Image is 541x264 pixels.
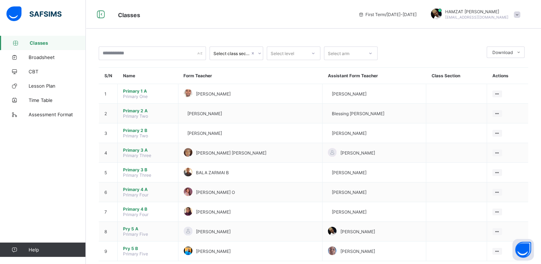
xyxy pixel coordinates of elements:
td: 1 [99,84,118,104]
span: Primary Two [123,133,148,138]
img: safsims [6,6,62,21]
span: Lesson Plan [29,83,86,89]
span: Broadsheet [29,54,86,60]
span: Primary 3 A [123,147,173,153]
span: [PERSON_NAME] [187,111,222,116]
span: Primary 4 A [123,187,173,192]
span: Primary 2 B [123,128,173,133]
span: [PERSON_NAME] [331,131,366,136]
span: [PERSON_NAME] [331,209,366,215]
span: [PERSON_NAME] [PERSON_NAME] [196,150,266,156]
td: 5 [99,163,118,182]
span: [PERSON_NAME] [187,131,222,136]
td: 9 [99,241,118,261]
span: Primary 3 B [123,167,173,172]
th: Form Teacher [178,68,323,84]
span: Primary Five [123,231,148,237]
th: Actions [487,68,528,84]
td: 3 [99,123,118,143]
span: Time Table [29,97,86,103]
span: Classes [30,40,86,46]
span: HAMZAT [PERSON_NAME] [445,9,508,14]
span: [PERSON_NAME] [196,229,231,234]
span: [PERSON_NAME] [331,91,366,97]
div: Select level [271,47,294,60]
span: Classes [118,11,140,19]
td: 7 [99,202,118,222]
button: Open asap [512,239,534,260]
span: Primary Four [123,192,148,197]
div: Select arm [328,47,349,60]
span: Assessment Format [29,112,86,117]
span: Primary One [123,94,148,99]
td: 6 [99,182,118,202]
span: [PERSON_NAME] [196,209,231,215]
th: Class Section [426,68,487,84]
td: 2 [99,104,118,123]
span: Primary 4 B [123,206,173,212]
span: [PERSON_NAME] [196,249,231,254]
span: CBT [29,69,86,74]
span: Download [492,50,513,55]
span: [PERSON_NAME] O [196,190,235,195]
span: Pry 5 B [123,246,173,251]
span: Primary Four [123,212,148,217]
span: [PERSON_NAME] [196,91,231,97]
th: Assistant Form Teacher [323,68,426,84]
span: Primary 1 A [123,88,173,94]
span: [EMAIL_ADDRESS][DOMAIN_NAME] [445,15,508,19]
span: session/term information [358,12,417,17]
span: Help [29,247,85,253]
th: S/N [99,68,118,84]
td: 8 [99,222,118,241]
span: Primary Two [123,113,148,119]
span: BALA ZARMAI B [196,170,229,175]
span: [PERSON_NAME] [340,249,375,254]
div: HAMZATIBRAHIM [424,9,524,20]
span: Primary Three [123,153,151,158]
span: Primary Five [123,251,148,256]
th: Name [118,68,178,84]
td: 4 [99,143,118,163]
span: [PERSON_NAME] [340,229,375,234]
div: Select class section [213,51,250,56]
span: Primary Three [123,172,151,178]
span: Blessing [PERSON_NAME] [331,111,384,116]
span: [PERSON_NAME] [331,190,366,195]
span: Pry 5 A [123,226,173,231]
span: [PERSON_NAME] [331,170,366,175]
span: [PERSON_NAME] [340,150,375,156]
span: Primary 2 A [123,108,173,113]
